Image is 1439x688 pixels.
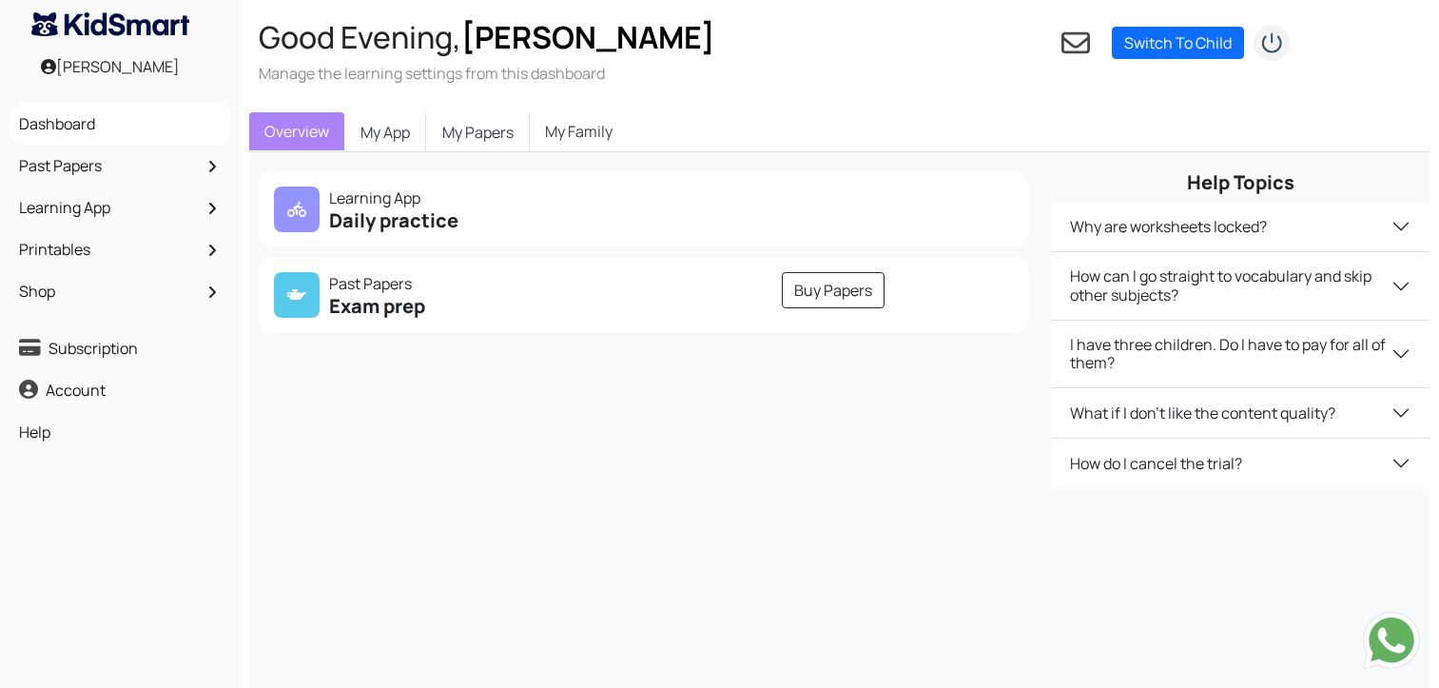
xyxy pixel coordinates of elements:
button: What if I don't like the content quality? [1051,388,1429,438]
a: Account [14,374,225,406]
a: Learning App [14,191,225,224]
h3: Manage the learning settings from this dashboard [259,63,715,84]
button: Why are worksheets locked? [1051,202,1429,251]
a: Overview [249,112,344,150]
a: Printables [14,233,225,265]
h5: Exam prep [274,295,632,318]
img: KidSmart logo [31,12,189,36]
a: Past Papers [14,149,225,182]
span: [PERSON_NAME] [461,16,715,58]
h2: Good Evening, [259,19,715,55]
a: My App [344,112,426,152]
button: I have three children. Do I have to pay for all of them? [1051,321,1429,387]
a: Help [14,416,225,448]
button: How can I go straight to vocabulary and skip other subjects? [1051,252,1429,319]
img: logout2.png [1253,24,1291,62]
a: Shop [14,275,225,307]
p: Learning App [274,187,632,209]
h5: Daily practice [274,209,632,232]
a: Buy Papers [782,272,885,308]
a: My Papers [426,112,530,152]
p: Past Papers [274,272,632,295]
h5: Help Topics [1051,171,1429,194]
img: Send whatsapp message to +442080035976 [1363,612,1420,669]
button: How do I cancel the trial? [1051,439,1429,488]
a: Dashboard [14,108,225,140]
a: Subscription [14,332,225,364]
a: Switch To Child [1112,27,1244,59]
a: My Family [530,112,628,150]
